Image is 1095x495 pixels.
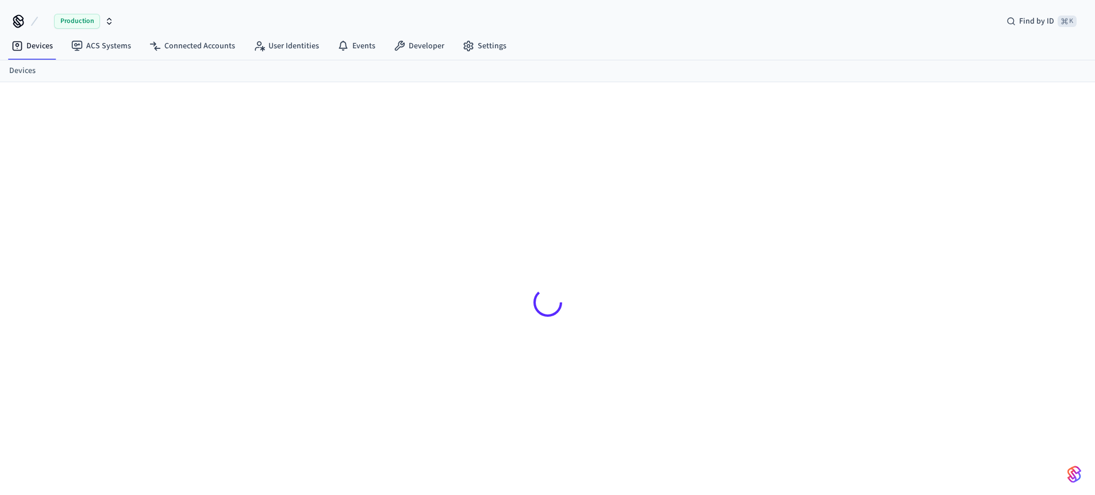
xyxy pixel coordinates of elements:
a: ACS Systems [62,36,140,56]
a: Developer [385,36,454,56]
a: Devices [9,65,36,77]
span: ⌘ K [1058,16,1077,27]
span: Find by ID [1019,16,1054,27]
a: User Identities [244,36,328,56]
a: Connected Accounts [140,36,244,56]
span: Production [54,14,100,29]
a: Events [328,36,385,56]
a: Devices [2,36,62,56]
img: SeamLogoGradient.69752ec5.svg [1067,465,1081,484]
a: Settings [454,36,516,56]
div: Find by ID⌘ K [997,11,1086,32]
